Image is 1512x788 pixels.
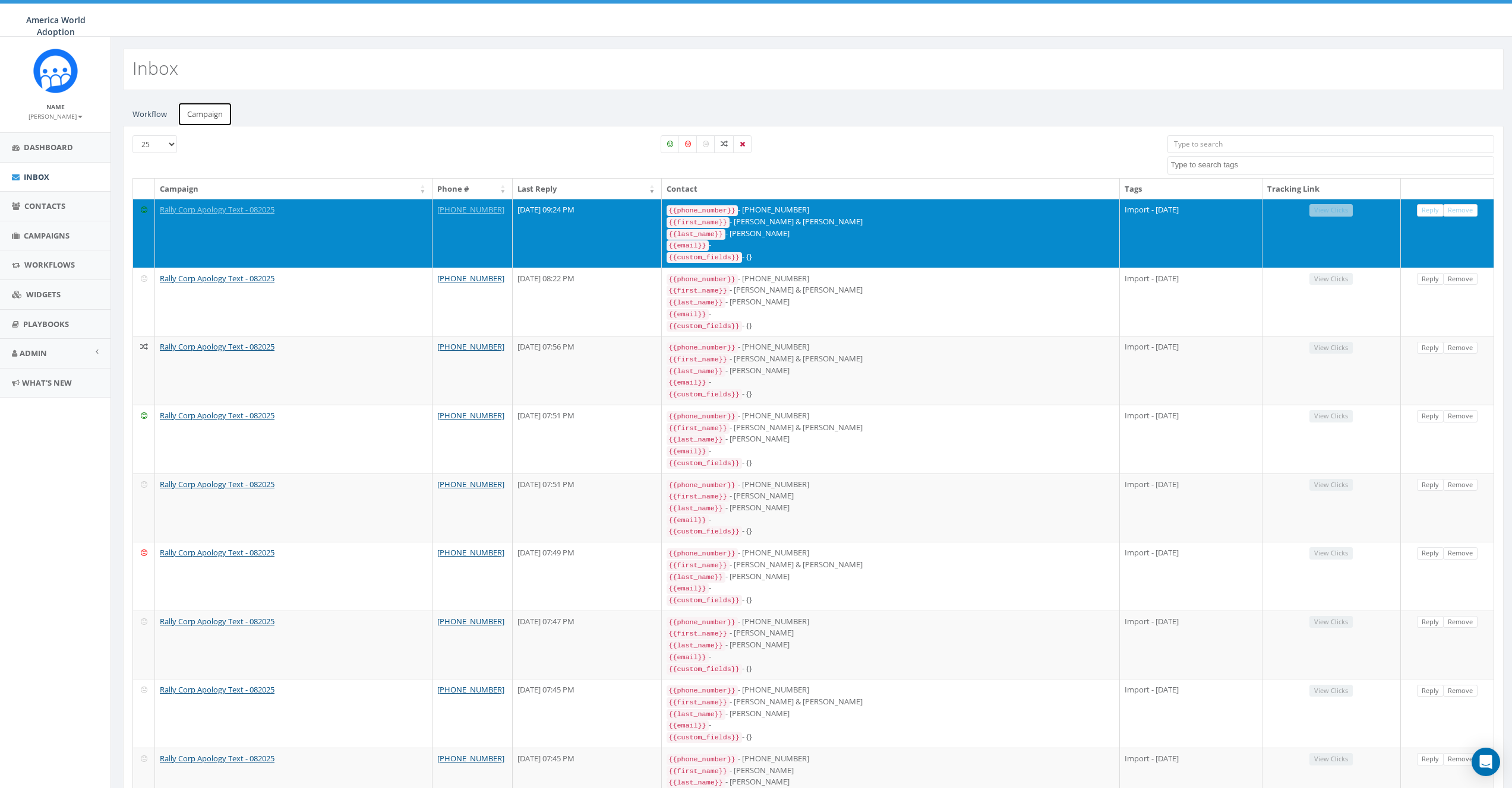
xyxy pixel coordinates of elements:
[667,354,730,365] code: {{first_name}}
[437,341,504,352] a: [PHONE_NUMBER]
[667,697,730,708] code: {{first_name}}
[160,341,274,352] a: Rally Corp Apology Text - 082025
[667,664,742,675] code: {{custom_fields}}
[1120,474,1262,542] td: Import - [DATE]
[1472,748,1500,776] div: Open Intercom Messenger
[667,490,1115,502] div: - [PERSON_NAME]
[667,423,730,434] code: {{first_name}}
[23,319,69,329] span: Playbooks
[24,171,49,182] span: Inbox
[667,663,1115,675] div: - {}
[178,102,232,126] a: Campaign
[667,445,1115,457] div: -
[1120,199,1262,268] td: Import - [DATE]
[1262,179,1401,199] th: Tracking Link
[662,179,1120,199] th: Contact
[667,342,738,353] code: {{phone_number}}
[667,296,1115,308] div: - [PERSON_NAME]
[160,204,274,215] a: Rally Corp Apology Text - 082025
[160,684,274,695] a: Rally Corp Apology Text - 082025
[26,289,61,300] span: Widgets
[667,616,1115,628] div: - [PHONE_NUMBER]
[160,410,274,421] a: Rally Corp Apology Text - 082025
[1443,616,1478,628] a: Remove
[667,388,1115,400] div: - {}
[667,515,709,526] code: {{email}}
[667,547,1115,559] div: - [PHONE_NUMBER]
[1443,204,1478,217] a: Remove
[513,679,662,748] td: [DATE] 07:45 PM
[437,684,504,695] a: [PHONE_NUMBER]
[1417,616,1444,628] a: Reply
[667,366,725,377] code: {{last_name}}
[513,611,662,679] td: [DATE] 07:47 PM
[667,754,738,765] code: {{phone_number}}
[667,719,1115,731] div: -
[513,542,662,611] td: [DATE] 07:49 PM
[667,273,1115,285] div: - [PHONE_NUMBER]
[24,201,65,211] span: Contacts
[667,480,738,491] code: {{phone_number}}
[1120,405,1262,474] td: Import - [DATE]
[667,217,730,228] code: {{first_name}}
[1120,336,1262,405] td: Import - [DATE]
[1443,753,1478,765] a: Remove
[667,526,742,537] code: {{custom_fields}}
[667,457,1115,469] div: - {}
[667,365,1115,377] div: - [PERSON_NAME]
[667,377,709,388] code: {{email}}
[513,474,662,542] td: [DATE] 07:51 PM
[667,228,1115,240] div: - [PERSON_NAME]
[667,353,1115,365] div: - [PERSON_NAME] & [PERSON_NAME]
[667,651,1115,663] div: -
[667,776,1115,788] div: - [PERSON_NAME]
[667,252,742,263] code: {{custom_fields}}
[46,103,65,111] small: Name
[24,142,73,152] span: Dashboard
[714,135,734,153] label: Mixed
[1120,679,1262,748] td: Import - [DATE]
[667,204,1115,216] div: - [PHONE_NUMBER]
[24,259,75,270] span: Workflows
[1443,547,1478,560] a: Remove
[513,179,662,199] th: Last Reply: activate to sort column ascending
[667,216,1115,228] div: - [PERSON_NAME] & [PERSON_NAME]
[1417,547,1444,560] a: Reply
[661,135,680,153] label: Positive
[667,720,709,731] code: {{email}}
[160,273,274,284] a: Rally Corp Apology Text - 082025
[160,547,274,558] a: Rally Corp Apology Text - 082025
[667,321,742,332] code: {{custom_fields}}
[667,709,725,720] code: {{last_name}}
[667,446,709,457] code: {{email}}
[33,49,78,93] img: Rally_Corp_Icon.png
[437,479,504,490] a: [PHONE_NUMBER]
[667,594,1115,606] div: - {}
[667,582,1115,594] div: -
[1443,342,1478,354] a: Remove
[678,135,697,153] label: Negative
[667,309,709,320] code: {{email}}
[29,110,83,121] a: [PERSON_NAME]
[667,685,738,696] code: {{phone_number}}
[667,708,1115,720] div: - [PERSON_NAME]
[437,273,504,284] a: [PHONE_NUMBER]
[667,389,742,400] code: {{custom_fields}}
[667,595,742,606] code: {{custom_fields}}
[667,284,1115,296] div: - [PERSON_NAME] & [PERSON_NAME]
[1417,273,1444,285] a: Reply
[667,753,1115,765] div: - [PHONE_NUMBER]
[437,204,504,215] a: [PHONE_NUMBER]
[1417,410,1444,422] a: Reply
[26,14,86,37] span: America World Adoption
[733,135,752,153] label: Removed
[1120,268,1262,336] td: Import - [DATE]
[667,411,738,422] code: {{phone_number}}
[667,652,709,663] code: {{email}}
[667,559,1115,571] div: - [PERSON_NAME] & [PERSON_NAME]
[132,58,178,78] h2: Inbox
[667,548,738,559] code: {{phone_number}}
[1443,273,1478,285] a: Remove
[667,502,1115,514] div: - [PERSON_NAME]
[667,684,1115,696] div: - [PHONE_NUMBER]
